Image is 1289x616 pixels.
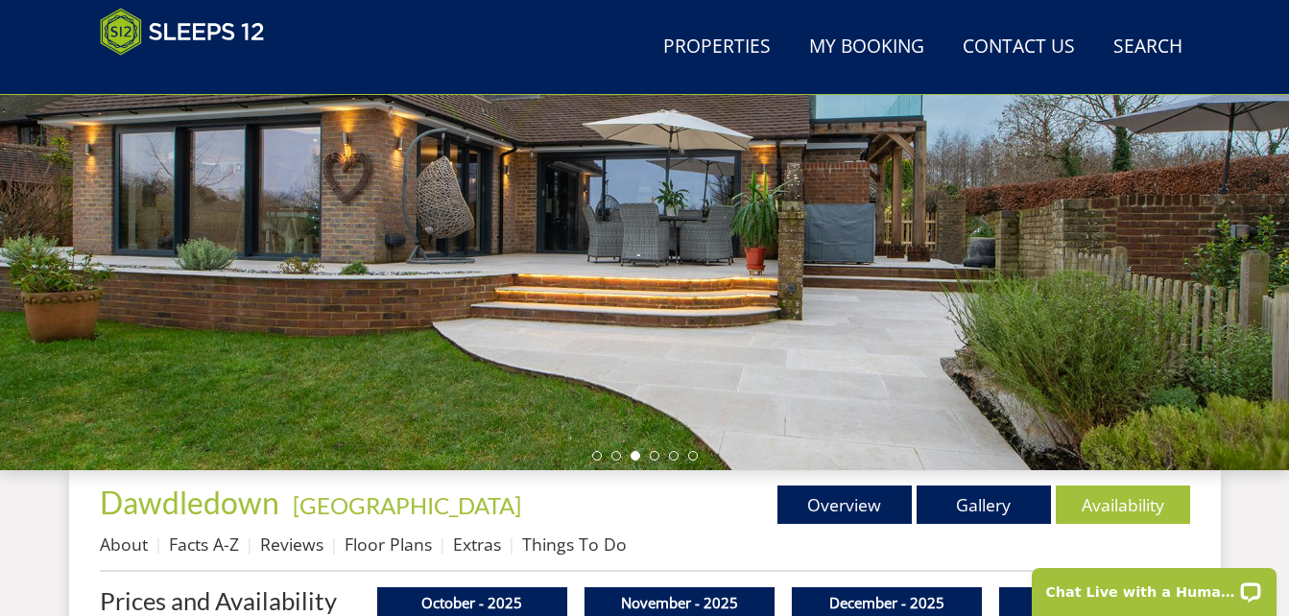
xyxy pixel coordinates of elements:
[285,491,521,519] span: -
[522,533,627,556] a: Things To Do
[100,8,265,56] img: Sleeps 12
[917,486,1051,524] a: Gallery
[1106,26,1190,69] a: Search
[656,26,778,69] a: Properties
[1019,556,1289,616] iframe: LiveChat chat widget
[169,533,239,556] a: Facts A-Z
[100,484,279,521] span: Dawdledown
[955,26,1083,69] a: Contact Us
[293,491,521,519] a: [GEOGRAPHIC_DATA]
[100,587,361,614] a: Prices and Availability
[260,533,323,556] a: Reviews
[100,533,148,556] a: About
[453,533,501,556] a: Extras
[1056,486,1190,524] a: Availability
[100,484,285,521] a: Dawdledown
[801,26,932,69] a: My Booking
[90,67,292,83] iframe: Customer reviews powered by Trustpilot
[345,533,432,556] a: Floor Plans
[777,486,912,524] a: Overview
